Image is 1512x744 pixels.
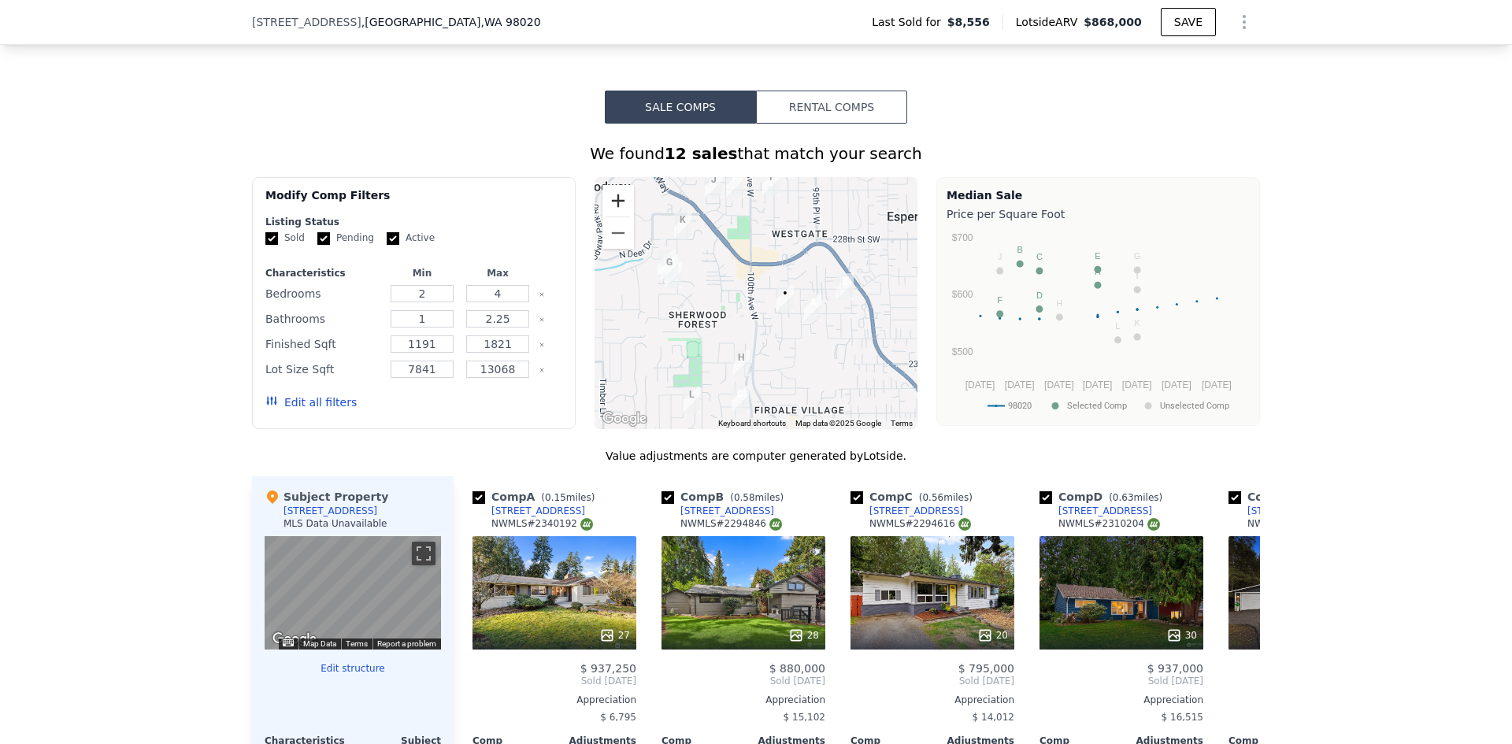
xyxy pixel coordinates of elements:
div: [STREET_ADDRESS] [283,505,377,517]
div: Max [463,267,532,279]
div: Comp A [472,489,601,505]
button: Clear [539,291,545,298]
div: NWMLS # 2340192 [491,517,593,531]
text: [DATE] [1044,379,1074,391]
div: Bathrooms [265,308,381,330]
span: ( miles) [724,492,790,503]
a: [STREET_ADDRESS] [1228,505,1341,517]
button: Zoom out [602,217,634,249]
span: $868,000 [1084,16,1142,28]
button: Edit all filters [265,394,357,410]
div: Bedrooms [265,283,381,305]
button: Clear [539,342,545,348]
text: L [1115,321,1120,331]
div: Median Sale [947,187,1250,203]
text: [DATE] [1202,379,1232,391]
span: Sold [DATE] [1039,675,1203,687]
input: Pending [317,232,330,245]
text: Unselected Comp [1160,401,1229,411]
div: 28 [788,627,819,643]
div: Comp B [661,489,790,505]
div: Modify Comp Filters [265,187,562,216]
span: $ 16,515 [1162,712,1203,723]
div: We found that match your search [252,143,1260,165]
button: Sale Comps [605,91,756,124]
span: , [GEOGRAPHIC_DATA] [361,14,541,30]
div: 820 14th St SW [720,165,750,204]
text: [DATE] [965,379,995,391]
img: Google [269,629,321,650]
span: Sold [DATE] [472,675,636,687]
label: Pending [317,231,374,245]
div: [STREET_ADDRESS] [1058,505,1152,517]
div: MLS Data Unavailable [283,517,387,530]
label: Sold [265,231,305,245]
img: NWMLS Logo [958,518,971,531]
div: 20 [977,627,1008,643]
svg: A chart. [947,225,1250,422]
text: [DATE] [1122,379,1152,391]
text: $600 [952,289,973,300]
strong: 12 sales [665,144,738,163]
button: Keyboard shortcuts [718,418,786,429]
div: 30 [1166,627,1197,643]
span: $ 880,000 [769,662,825,675]
img: NWMLS Logo [769,518,782,531]
a: Terms (opens in new tab) [891,419,913,428]
span: $8,556 [947,14,990,30]
div: 27 [599,627,630,643]
a: Report a problem [377,639,436,648]
button: Toggle fullscreen view [412,542,435,565]
span: Map data ©2025 Google [795,419,881,428]
button: Keyboard shortcuts [283,639,294,646]
div: [STREET_ADDRESS] [680,505,774,517]
button: Edit structure [265,662,441,675]
span: ( miles) [1102,492,1169,503]
span: $ 15,102 [784,712,825,723]
div: 22728 105th Ave W [668,205,698,245]
div: 10603 231st St SW [654,248,684,287]
text: F [997,295,1002,305]
div: Characteristics [265,267,381,279]
text: H [1056,298,1062,308]
div: 9808 224th St SW [756,163,786,202]
div: Price per Square Foot [947,203,1250,225]
text: Selected Comp [1067,401,1127,411]
button: Clear [539,367,545,373]
label: Active [387,231,435,245]
span: ( miles) [913,492,979,503]
div: 23005 107th Pl W [651,244,681,283]
span: Last Sold for [872,14,947,30]
div: 10026 241st Pl SW [725,379,755,419]
div: 23415 94th Pl W [798,288,828,328]
div: Subject Property [265,489,388,505]
input: Active [387,232,399,245]
div: NWMLS # 2294616 [869,517,971,531]
text: A [1095,267,1101,276]
img: NWMLS Logo [1147,518,1160,531]
span: $ 937,000 [1147,662,1203,675]
a: [STREET_ADDRESS] [1039,505,1152,517]
span: Sold [DATE] [850,675,1014,687]
div: Value adjustments are computer generated by Lotside . [252,448,1260,464]
button: SAVE [1161,8,1216,36]
button: Zoom in [602,185,634,217]
div: Listing Status [265,216,562,228]
div: NWMLS # 2310204 [1058,517,1160,531]
text: B [1017,245,1022,254]
span: Sold [DATE] [661,675,825,687]
text: G [1134,251,1141,261]
div: NWMLS # 2294846 [680,517,782,531]
span: $ 937,250 [580,662,636,675]
text: J [998,252,1002,261]
div: 760 14th Way SW [699,165,728,205]
img: NWMLS Logo [580,518,593,531]
a: [STREET_ADDRESS] [661,505,774,517]
text: K [1134,318,1140,328]
div: Appreciation [850,694,1014,706]
input: Sold [265,232,278,245]
text: D [1036,291,1043,300]
div: 23104 106th Ave W [658,255,688,294]
text: 98020 [1008,401,1032,411]
text: E [1095,251,1100,261]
